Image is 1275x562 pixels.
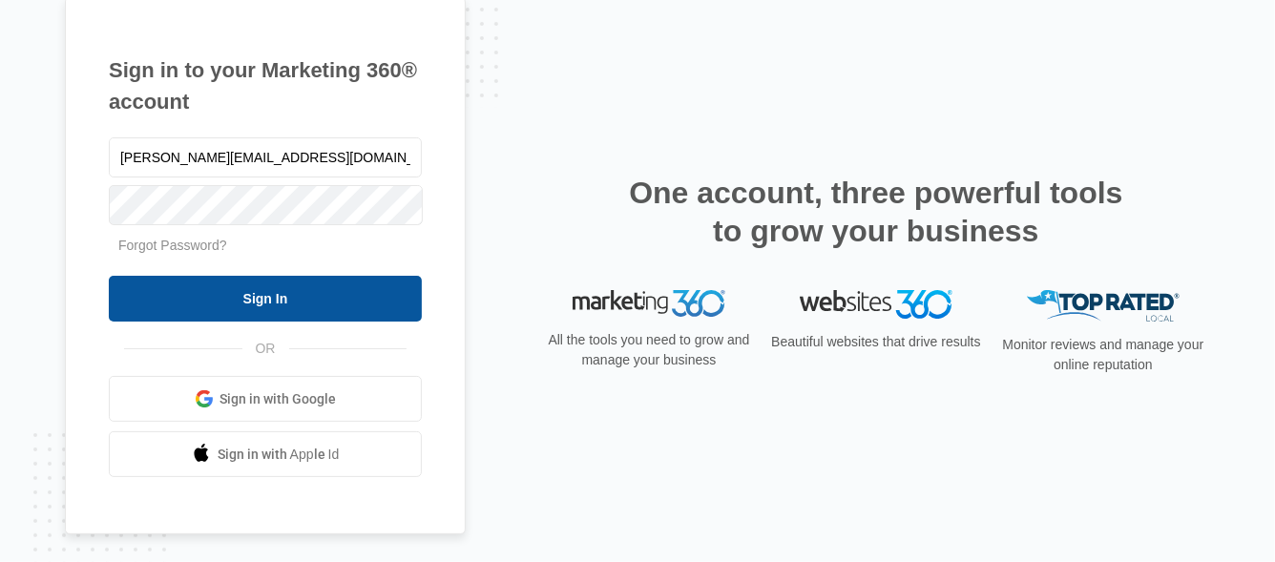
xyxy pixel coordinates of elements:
[573,290,725,317] img: Marketing 360
[242,339,289,359] span: OR
[996,335,1210,375] p: Monitor reviews and manage your online reputation
[542,330,756,370] p: All the tools you need to grow and manage your business
[109,137,422,177] input: Email
[623,174,1129,250] h2: One account, three powerful tools to grow your business
[218,445,340,465] span: Sign in with Apple Id
[109,431,422,477] a: Sign in with Apple Id
[769,332,983,352] p: Beautiful websites that drive results
[220,389,337,409] span: Sign in with Google
[109,376,422,422] a: Sign in with Google
[800,290,952,318] img: Websites 360
[1027,290,1180,322] img: Top Rated Local
[109,276,422,322] input: Sign In
[109,54,422,117] h1: Sign in to your Marketing 360® account
[118,238,227,253] a: Forgot Password?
